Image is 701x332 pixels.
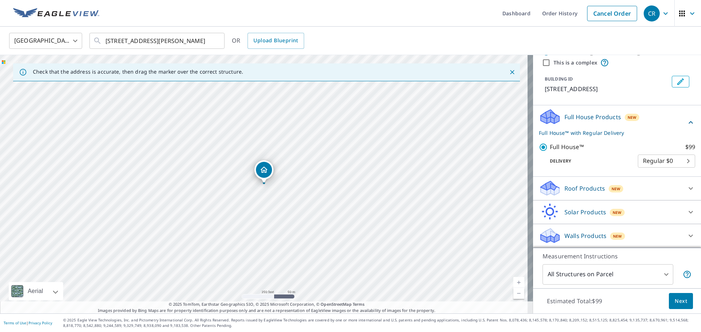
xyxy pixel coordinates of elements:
span: Next [675,297,687,306]
p: Estimated Total: $99 [541,293,608,309]
a: Current Level 17, Zoom In [513,277,524,288]
p: Solar Products [564,208,606,216]
button: Next [669,293,693,309]
label: This is a complex [553,59,597,66]
div: [GEOGRAPHIC_DATA] [9,31,82,51]
img: EV Logo [13,8,99,19]
span: New [613,233,622,239]
p: | [4,321,52,325]
div: Roof ProductsNew [539,180,695,197]
div: OR [232,33,304,49]
p: Delivery [539,158,638,164]
p: Roof Products [564,184,605,193]
div: Regular $0 [638,151,695,171]
a: Terms [353,301,365,307]
span: Your report will include each building or structure inside the parcel boundary. In some cases, du... [683,270,692,279]
p: Full House™ [550,142,584,152]
p: Full House™ with Regular Delivery [539,129,686,137]
p: [STREET_ADDRESS] [545,85,669,93]
a: Privacy Policy [28,320,52,325]
span: New [612,186,621,192]
span: © 2025 TomTom, Earthstar Geographics SIO, © 2025 Microsoft Corporation, © [169,301,365,308]
div: CR [644,5,660,22]
a: Terms of Use [4,320,26,325]
p: BUILDING ID [545,76,573,82]
div: Aerial [9,282,63,300]
div: Solar ProductsNew [539,203,695,221]
button: Edit building 1 [672,76,689,87]
span: Upload Blueprint [253,36,298,45]
div: Aerial [26,282,45,300]
p: $99 [685,142,695,152]
a: Cancel Order [587,6,637,21]
p: Walls Products [564,231,606,240]
div: All Structures on Parcel [543,264,673,285]
div: Dropped pin, building 1, Residential property, 415 Kingsport Dr Gurnee, IL 60031 [254,160,273,183]
p: Measurement Instructions [543,252,692,261]
a: Current Level 17, Zoom Out [513,288,524,299]
input: Search by address or latitude-longitude [106,31,210,51]
span: New [613,210,622,215]
p: Check that the address is accurate, then drag the marker over the correct structure. [33,69,243,75]
a: OpenStreetMap [321,301,351,307]
p: Full House Products [564,113,621,121]
p: © 2025 Eagle View Technologies, Inc. and Pictometry International Corp. All Rights Reserved. Repo... [63,317,697,328]
div: Walls ProductsNew [539,227,695,245]
a: Upload Blueprint [248,33,304,49]
div: Full House ProductsNewFull House™ with Regular Delivery [539,108,695,137]
span: New [628,114,637,120]
button: Close [507,67,517,77]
